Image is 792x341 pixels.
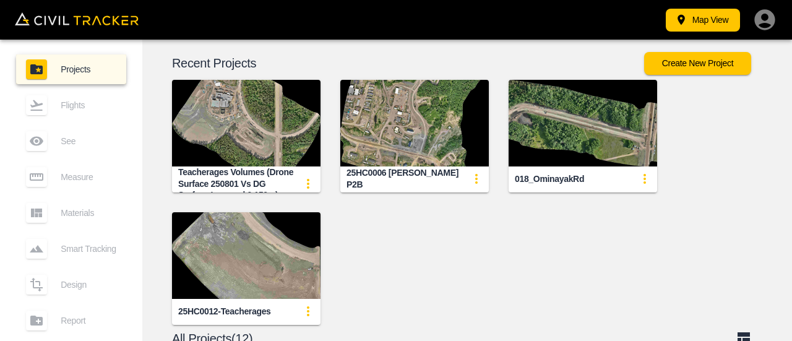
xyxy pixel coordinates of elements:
[515,173,584,185] div: 018_OminayakRd
[509,80,657,166] img: 018_OminayakRd
[340,80,489,166] img: 25HC0006 HAMM P2B
[172,80,321,166] img: Teacherages volumes (Drone surface 250801 vs DG surface lowered 0.150m)
[178,306,271,317] div: 25HC0012-Teacherages
[666,9,740,32] button: Map View
[172,212,321,299] img: 25HC0012-Teacherages
[632,166,657,191] button: update-card-details
[464,166,489,191] button: update-card-details
[172,58,644,68] p: Recent Projects
[346,167,464,190] div: 25HC0006 [PERSON_NAME] P2B
[296,171,321,196] button: update-card-details
[644,52,751,75] button: Create New Project
[61,64,116,74] span: Projects
[15,12,139,25] img: Civil Tracker
[178,166,296,201] div: Teacherages volumes (Drone surface 250801 vs DG surface lowered 0.150m)
[296,299,321,324] button: update-card-details
[16,54,126,84] a: Projects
